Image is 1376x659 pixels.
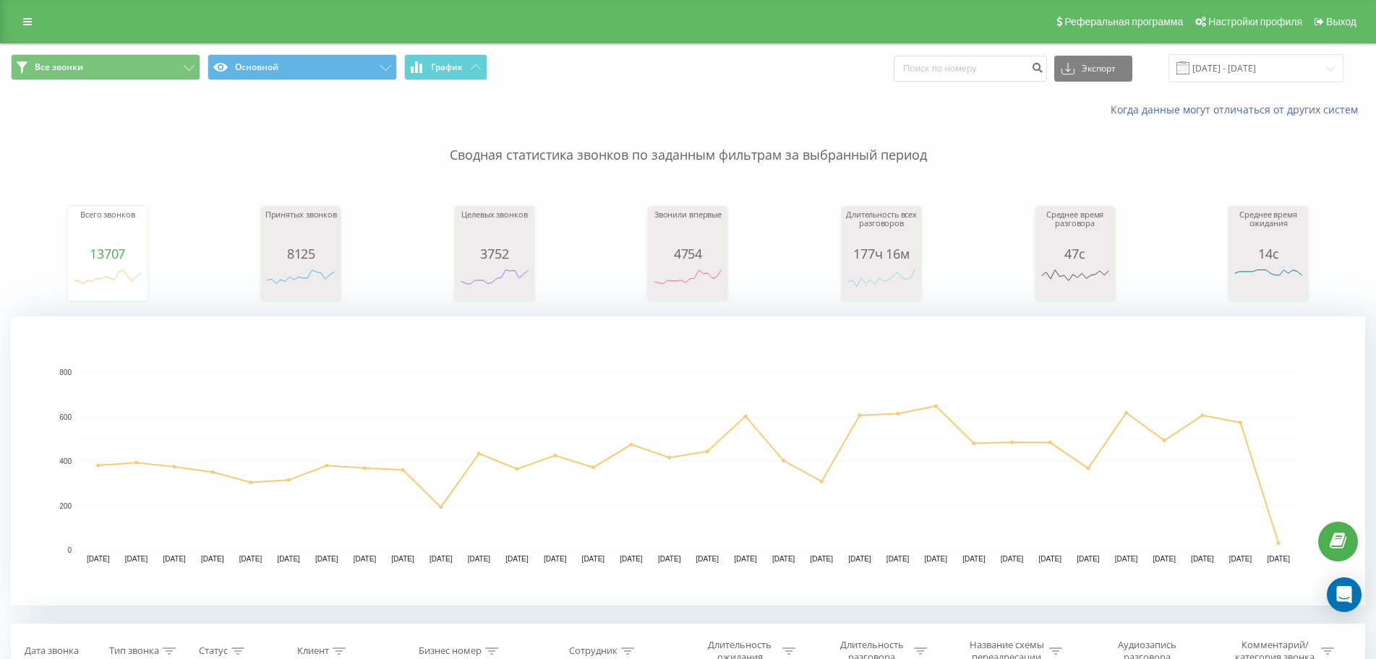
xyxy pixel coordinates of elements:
text: 800 [59,369,72,376]
svg: A chart. [845,261,918,304]
div: Длительность всех разговоров [845,210,918,246]
div: Бизнес номер [419,645,482,658]
button: График [404,54,487,80]
text: [DATE] [582,555,605,563]
text: [DATE] [315,555,338,563]
text: [DATE] [962,555,986,563]
p: Сводная статистика звонков по заданным фильтрам за выбранный период [11,117,1365,165]
text: [DATE] [239,555,262,563]
span: Выход [1326,16,1356,27]
text: 200 [59,502,72,510]
button: Все звонки [11,54,200,80]
text: [DATE] [87,555,110,563]
div: 47с [1039,246,1111,261]
span: Настройки профиля [1208,16,1302,27]
div: Всего звонков [72,210,144,246]
text: [DATE] [1077,555,1100,563]
text: [DATE] [811,555,834,563]
text: [DATE] [1001,555,1024,563]
span: Все звонки [35,61,83,73]
text: [DATE] [201,555,224,563]
span: Реферальная программа [1064,16,1183,27]
div: Сотрудник [569,645,618,658]
text: 600 [59,413,72,421]
text: [DATE] [1191,555,1214,563]
svg: A chart. [72,261,144,304]
text: [DATE] [925,555,948,563]
svg: A chart. [265,261,337,304]
text: [DATE] [277,555,300,563]
text: [DATE] [696,555,719,563]
div: Звонили впервые [651,210,724,246]
div: Дата звонка [25,645,79,658]
text: [DATE] [1153,555,1176,563]
svg: A chart. [11,316,1365,606]
text: [DATE] [886,555,910,563]
text: [DATE] [1115,555,1138,563]
div: Статус [199,645,228,658]
div: 8125 [265,246,337,261]
text: [DATE] [658,555,681,563]
text: [DATE] [430,555,453,563]
text: [DATE] [505,555,529,563]
text: [DATE] [772,555,795,563]
text: [DATE] [1267,555,1290,563]
text: [DATE] [391,555,414,563]
text: [DATE] [620,555,643,563]
span: График [431,62,463,72]
a: Когда данные могут отличаться от других систем [1111,103,1365,116]
div: Open Intercom Messenger [1327,577,1362,612]
div: Тип звонка [109,645,159,658]
div: 3752 [458,246,531,261]
text: [DATE] [734,555,757,563]
div: Среднее время ожидания [1232,210,1304,246]
button: Основной [208,54,397,80]
button: Экспорт [1054,56,1132,82]
div: 4754 [651,246,724,261]
text: [DATE] [1229,555,1252,563]
svg: A chart. [651,261,724,304]
text: [DATE] [544,555,567,563]
div: 13707 [72,246,144,261]
svg: A chart. [1039,261,1111,304]
text: [DATE] [163,555,186,563]
div: Принятых звонков [265,210,337,246]
svg: A chart. [458,261,531,304]
text: 400 [59,457,72,465]
text: 0 [67,546,72,554]
div: Среднее время разговора [1039,210,1111,246]
div: Клиент [297,645,329,658]
div: 177ч 16м [845,246,918,261]
input: Поиск по номеру [894,56,1047,82]
text: [DATE] [848,555,871,563]
div: Целевых звонков [458,210,531,246]
text: [DATE] [468,555,491,563]
text: [DATE] [1038,555,1061,563]
text: [DATE] [354,555,377,563]
svg: A chart. [1232,261,1304,304]
div: 14с [1232,246,1304,261]
text: [DATE] [125,555,148,563]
